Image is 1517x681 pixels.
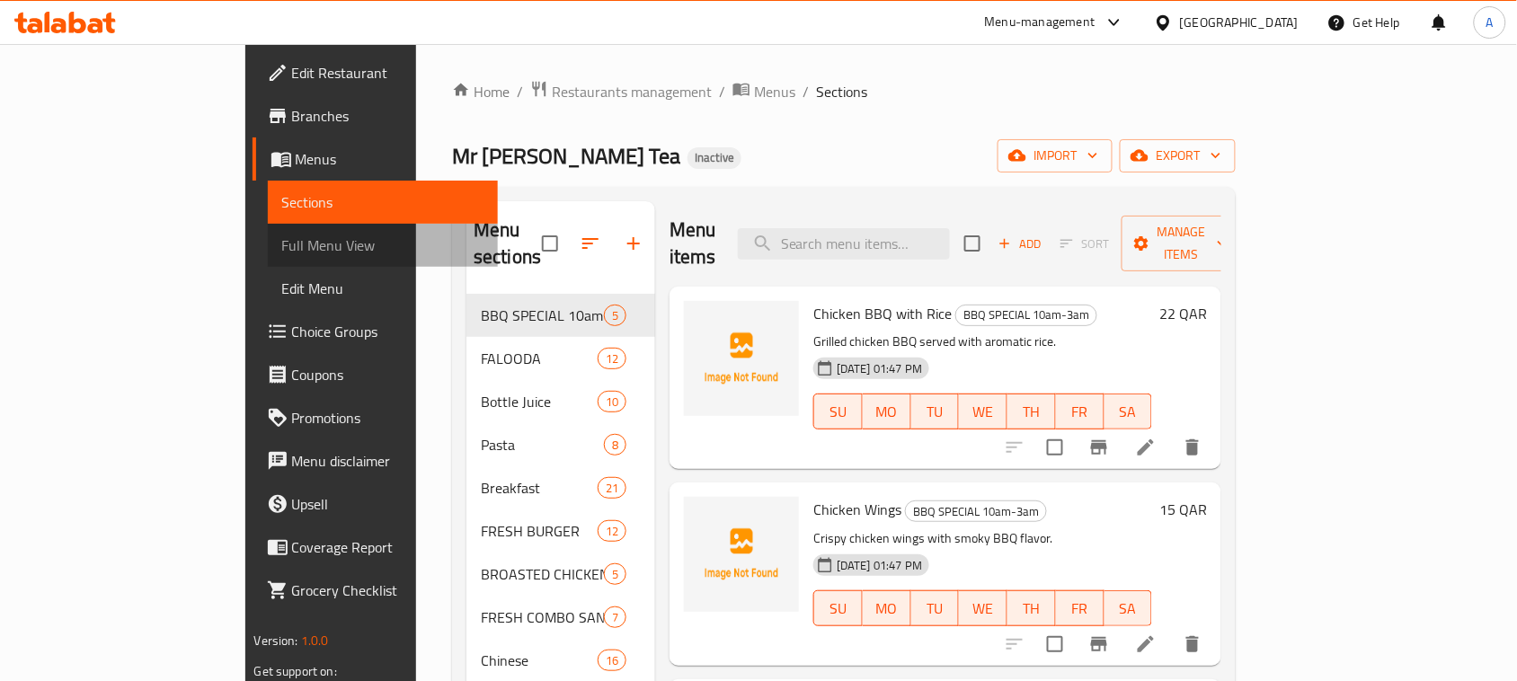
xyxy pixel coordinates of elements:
[813,590,863,626] button: SU
[481,391,598,412] span: Bottle Juice
[292,493,484,515] span: Upsell
[1159,301,1207,326] h6: 22 QAR
[481,563,604,585] div: BROASTED CHICKEN
[954,225,991,262] span: Select section
[599,523,625,540] span: 12
[813,394,863,429] button: SU
[911,590,960,626] button: TU
[292,579,484,601] span: Grocery Checklist
[474,217,542,270] h2: Menu sections
[985,12,1096,33] div: Menu-management
[552,81,712,102] span: Restaurants management
[466,509,655,553] div: FRESH BURGER12
[253,439,499,482] a: Menu disclaimer
[1122,216,1242,271] button: Manage items
[481,650,598,671] span: Chinese
[1012,145,1098,167] span: import
[1159,497,1207,522] h6: 15 QAR
[738,228,950,260] input: search
[253,51,499,94] a: Edit Restaurant
[301,629,329,652] span: 1.0.0
[1078,623,1121,666] button: Branch-specific-item
[863,590,911,626] button: MO
[821,399,856,425] span: SU
[253,396,499,439] a: Promotions
[813,527,1152,550] p: Crispy chicken wings with smoky BBQ flavor.
[605,437,625,454] span: 8
[253,569,499,612] a: Grocery Checklist
[292,321,484,342] span: Choice Groups
[598,650,626,671] div: items
[569,222,612,265] span: Sort sections
[1063,596,1097,622] span: FR
[604,305,626,326] div: items
[598,348,626,369] div: items
[268,181,499,224] a: Sections
[870,399,904,425] span: MO
[282,234,484,256] span: Full Menu View
[605,307,625,324] span: 5
[466,423,655,466] div: Pasta8
[481,477,598,499] span: Breakfast
[253,94,499,137] a: Branches
[991,230,1049,258] button: Add
[481,348,598,369] span: FALOODA
[481,305,604,326] span: BBQ SPECIAL 10am-3am
[466,294,655,337] div: BBQ SPECIAL 10am-3am5
[991,230,1049,258] span: Add item
[1112,596,1146,622] span: SA
[966,596,1000,622] span: WE
[1171,426,1214,469] button: delete
[599,350,625,367] span: 12
[605,566,625,583] span: 5
[598,520,626,542] div: items
[821,596,856,622] span: SU
[870,596,904,622] span: MO
[530,80,712,103] a: Restaurants management
[1056,394,1104,429] button: FR
[959,394,1007,429] button: WE
[684,301,799,416] img: Chicken BBQ with Rice
[863,394,911,429] button: MO
[1136,221,1228,266] span: Manage items
[966,399,1000,425] span: WE
[813,300,952,327] span: Chicken BBQ with Rice
[813,331,1152,353] p: Grilled chicken BBQ served with aromatic rice.
[829,360,929,377] span: [DATE] 01:47 PM
[517,81,523,102] li: /
[688,147,741,169] div: Inactive
[604,606,626,628] div: items
[688,150,741,165] span: Inactive
[253,137,499,181] a: Menus
[732,80,795,103] a: Menus
[1120,139,1236,172] button: export
[292,536,484,558] span: Coverage Report
[292,105,484,127] span: Branches
[1104,394,1153,429] button: SA
[816,81,867,102] span: Sections
[956,305,1096,325] span: BBQ SPECIAL 10am-3am
[959,590,1007,626] button: WE
[1036,429,1074,466] span: Select to update
[719,81,725,102] li: /
[1171,623,1214,666] button: delete
[998,139,1113,172] button: import
[911,394,960,429] button: TU
[599,480,625,497] span: 21
[452,136,680,176] span: Mr [PERSON_NAME] Tea
[481,606,604,628] span: FRESH COMBO SANDWICH
[1036,625,1074,663] span: Select to update
[905,500,1047,522] div: BBQ SPECIAL 10am-3am
[829,557,929,574] span: [DATE] 01:47 PM
[1486,13,1494,32] span: A
[754,81,795,102] span: Menus
[292,364,484,385] span: Coupons
[292,62,484,84] span: Edit Restaurant
[1135,633,1157,655] a: Edit menu item
[1015,399,1049,425] span: TH
[1015,596,1049,622] span: TH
